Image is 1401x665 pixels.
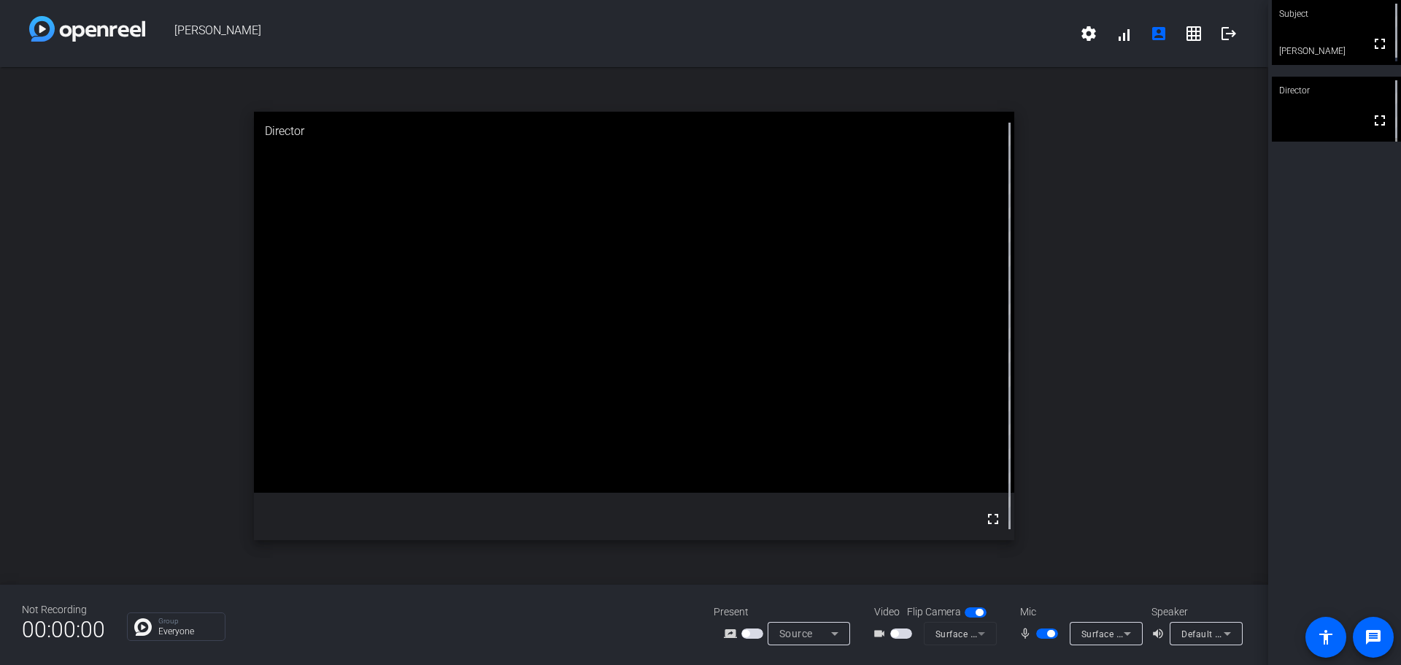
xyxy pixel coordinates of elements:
[984,510,1002,528] mat-icon: fullscreen
[714,604,860,620] div: Present
[1006,604,1151,620] div: Mic
[145,16,1071,51] span: [PERSON_NAME]
[1317,629,1335,646] mat-icon: accessibility
[1151,604,1239,620] div: Speaker
[1220,25,1238,42] mat-icon: logout
[873,625,890,642] mat-icon: videocam_outline
[1371,112,1389,129] mat-icon: fullscreen
[22,602,105,618] div: Not Recording
[1151,625,1169,642] mat-icon: volume_up
[1019,625,1036,642] mat-icon: mic_none
[134,618,152,636] img: Chat Icon
[1080,25,1097,42] mat-icon: settings
[724,625,741,642] mat-icon: screen_share_outline
[1371,35,1389,53] mat-icon: fullscreen
[1365,629,1382,646] mat-icon: message
[779,628,813,639] span: Source
[22,612,105,647] span: 00:00:00
[1185,25,1203,42] mat-icon: grid_on
[158,627,217,636] p: Everyone
[29,16,145,42] img: white-gradient.svg
[874,604,900,620] span: Video
[907,604,961,620] span: Flip Camera
[1081,628,1338,639] span: Surface Stereo Microphones (Surface High Definition Audio)
[1150,25,1167,42] mat-icon: account_box
[158,618,217,625] p: Group
[1106,16,1141,51] button: signal_cellular_alt
[254,112,1015,151] div: Director
[1272,77,1401,104] div: Director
